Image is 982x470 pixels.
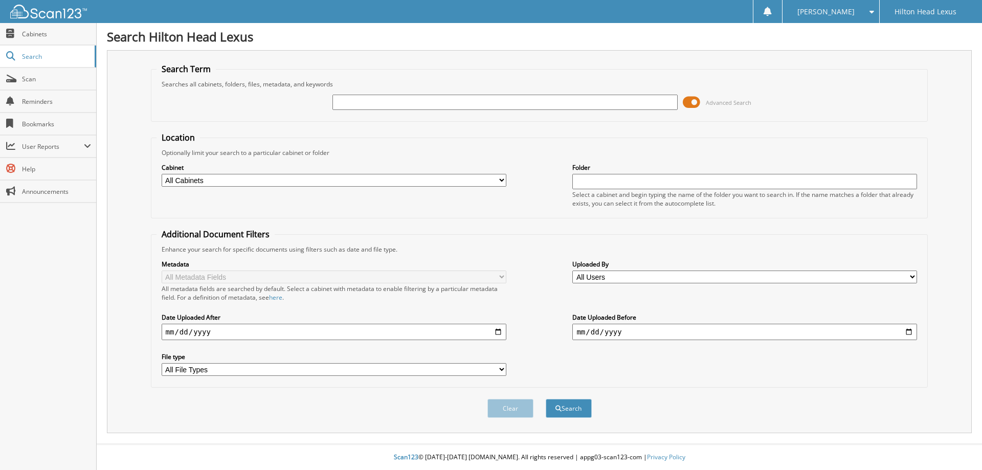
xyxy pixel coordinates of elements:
span: Reminders [22,97,91,106]
span: Scan [22,75,91,83]
a: here [269,293,282,302]
span: Help [22,165,91,173]
a: Privacy Policy [647,453,685,461]
img: scan123-logo-white.svg [10,5,87,18]
span: Bookmarks [22,120,91,128]
label: Cabinet [162,163,506,172]
label: Folder [572,163,917,172]
span: Hilton Head Lexus [895,9,956,15]
button: Search [546,399,592,418]
label: File type [162,352,506,361]
span: Advanced Search [706,99,751,106]
span: Scan123 [394,453,418,461]
div: Searches all cabinets, folders, files, metadata, and keywords [157,80,923,88]
h1: Search Hilton Head Lexus [107,28,972,45]
input: end [572,324,917,340]
iframe: Chat Widget [931,421,982,470]
legend: Search Term [157,63,216,75]
legend: Additional Document Filters [157,229,275,240]
input: start [162,324,506,340]
div: Enhance your search for specific documents using filters such as date and file type. [157,245,923,254]
label: Metadata [162,260,506,268]
label: Uploaded By [572,260,917,268]
span: Announcements [22,187,91,196]
div: Optionally limit your search to a particular cabinet or folder [157,148,923,157]
div: © [DATE]-[DATE] [DOMAIN_NAME]. All rights reserved | appg03-scan123-com | [97,445,982,470]
span: [PERSON_NAME] [797,9,855,15]
span: User Reports [22,142,84,151]
legend: Location [157,132,200,143]
span: Cabinets [22,30,91,38]
button: Clear [487,399,533,418]
label: Date Uploaded After [162,313,506,322]
div: All metadata fields are searched by default. Select a cabinet with metadata to enable filtering b... [162,284,506,302]
label: Date Uploaded Before [572,313,917,322]
span: Search [22,52,90,61]
div: Select a cabinet and begin typing the name of the folder you want to search in. If the name match... [572,190,917,208]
